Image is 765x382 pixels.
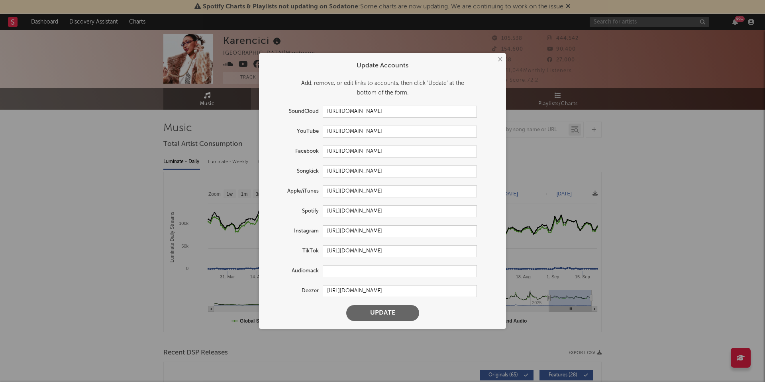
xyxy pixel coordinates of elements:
[267,147,323,156] label: Facebook
[267,79,498,98] div: Add, remove, or edit links to accounts, then click 'Update' at the bottom of the form.
[267,107,323,116] label: SoundCloud
[267,286,323,296] label: Deezer
[267,61,498,71] div: Update Accounts
[267,207,323,216] label: Spotify
[267,127,323,136] label: YouTube
[267,167,323,176] label: Songkick
[267,266,323,276] label: Audiomack
[267,246,323,256] label: TikTok
[495,55,504,64] button: ×
[267,226,323,236] label: Instagram
[267,187,323,196] label: Apple/iTunes
[346,305,419,321] button: Update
